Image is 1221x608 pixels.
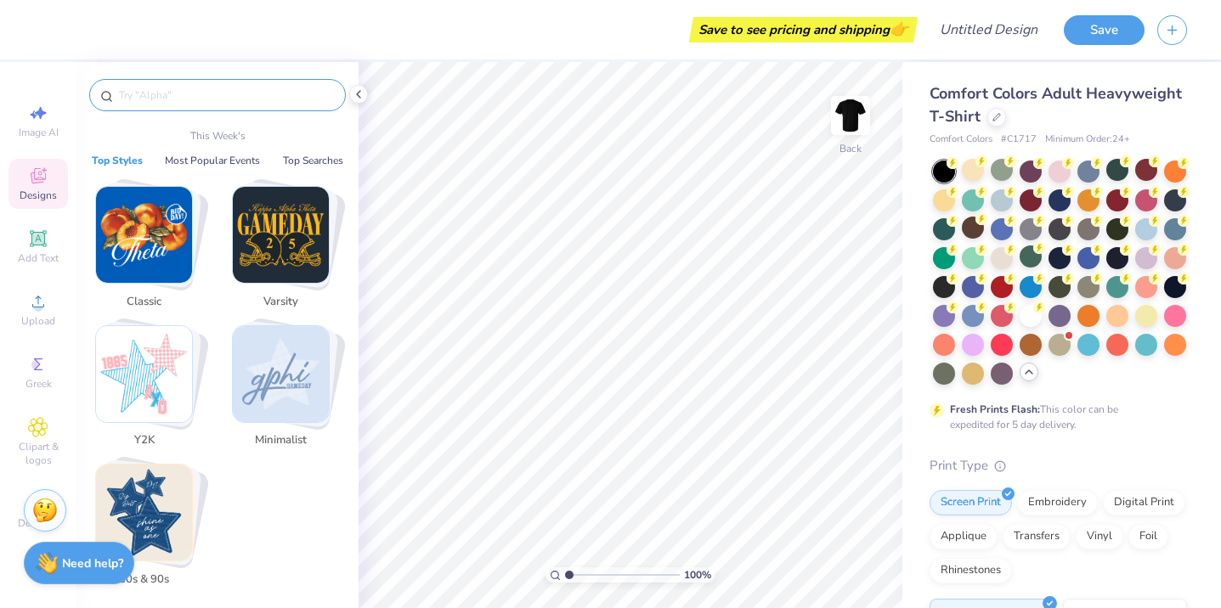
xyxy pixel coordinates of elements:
[1064,15,1145,45] button: Save
[930,456,1187,476] div: Print Type
[839,141,862,156] div: Back
[96,326,192,422] img: Y2K
[96,187,192,283] img: Classic
[1076,524,1123,549] div: Vinyl
[1128,524,1168,549] div: Foil
[8,440,68,467] span: Clipart & logos
[684,567,711,583] span: 100 %
[85,325,213,456] button: Stack Card Button Y2K
[1045,132,1130,147] span: Minimum Order: 24 +
[21,314,55,328] span: Upload
[85,186,213,317] button: Stack Card Button Classic
[930,558,1012,583] div: Rhinestones
[18,516,59,530] span: Decorate
[834,99,868,132] img: Back
[930,83,1182,127] span: Comfort Colors Adult Heavyweight T-Shirt
[1001,132,1037,147] span: # C1717
[253,294,308,311] span: Varsity
[222,325,350,456] button: Stack Card Button Minimalist
[926,13,1051,47] input: Untitled Design
[1103,490,1185,515] div: Digital Print
[890,19,908,39] span: 👉
[62,555,123,571] strong: Need help?
[116,571,172,588] span: 80s & 90s
[20,189,57,202] span: Designs
[19,126,59,139] span: Image AI
[930,132,992,147] span: Comfort Colors
[233,187,329,283] img: Varsity
[693,17,913,42] div: Save to see pricing and shipping
[18,251,59,265] span: Add Text
[233,326,329,422] img: Minimalist
[87,152,148,169] button: Top Styles
[950,403,1040,416] strong: Fresh Prints Flash:
[116,294,172,311] span: Classic
[160,152,265,169] button: Most Popular Events
[1003,524,1071,549] div: Transfers
[85,464,213,594] button: Stack Card Button 80s & 90s
[190,128,246,144] p: This Week's
[1017,490,1098,515] div: Embroidery
[116,432,172,449] span: Y2K
[222,186,350,317] button: Stack Card Button Varsity
[25,377,52,391] span: Greek
[930,490,1012,515] div: Screen Print
[950,402,1159,432] div: This color can be expedited for 5 day delivery.
[930,524,998,549] div: Applique
[253,432,308,449] span: Minimalist
[117,87,335,104] input: Try "Alpha"
[278,152,348,169] button: Top Searches
[96,464,192,560] img: 80s & 90s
